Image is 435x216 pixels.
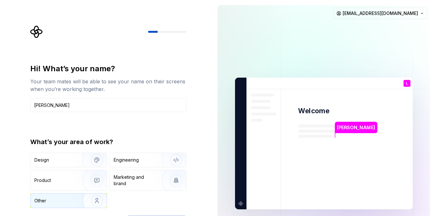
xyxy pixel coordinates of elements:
[114,157,139,163] div: Engineering
[298,106,329,115] p: Welcome
[343,10,418,17] span: [EMAIL_ADDRESS][DOMAIN_NAME]
[337,124,375,131] p: [PERSON_NAME]
[30,64,186,74] div: Hi! What’s your name?
[34,177,51,184] div: Product
[333,8,427,19] button: [EMAIL_ADDRESS][DOMAIN_NAME]
[34,198,46,204] div: Other
[30,78,186,93] div: Your team mates will be able to see your name on their screens when you’re working together.
[114,174,157,187] div: Marketing and brand
[30,98,186,112] input: Han Solo
[406,82,408,85] p: L
[30,137,186,146] div: What’s your area of work?
[34,157,49,163] div: Design
[30,25,43,38] svg: Supernova Logo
